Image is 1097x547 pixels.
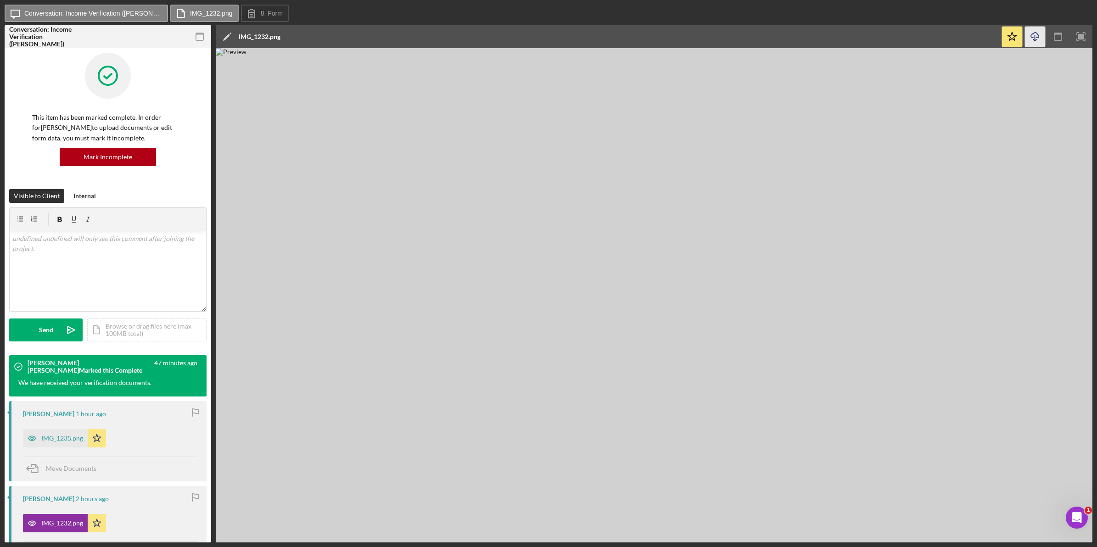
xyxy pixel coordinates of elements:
[9,378,161,396] div: We have received your verification documents.
[23,429,106,447] button: IMG_1235.png
[60,148,156,166] button: Mark Incomplete
[69,189,101,203] button: Internal
[46,464,96,472] span: Move Documents
[84,148,132,166] div: Mark Incomplete
[216,48,1092,542] img: Preview
[239,33,280,40] div: IMG_1232.png
[23,410,74,418] div: [PERSON_NAME]
[32,112,184,143] p: This item has been marked complete. In order for [PERSON_NAME] to upload documents or edit form d...
[23,514,106,532] button: IMG_1232.png
[241,5,289,22] button: 8. Form
[170,5,239,22] button: IMG_1232.png
[76,495,109,502] time: 2025-09-09 15:42
[1066,507,1088,529] iframe: Intercom live chat
[261,10,283,17] label: 8. Form
[9,318,83,341] button: Send
[39,318,53,341] div: Send
[190,10,233,17] label: IMG_1232.png
[24,10,162,17] label: Conversation: Income Verification ([PERSON_NAME])
[41,435,83,442] div: IMG_1235.png
[5,5,168,22] button: Conversation: Income Verification ([PERSON_NAME])
[9,26,73,48] div: Conversation: Income Verification ([PERSON_NAME])
[41,519,83,527] div: IMG_1232.png
[28,359,153,374] div: [PERSON_NAME] [PERSON_NAME] Marked this Complete
[23,495,74,502] div: [PERSON_NAME]
[76,410,106,418] time: 2025-09-09 16:41
[23,457,106,480] button: Move Documents
[1085,507,1092,514] span: 1
[73,189,96,203] div: Internal
[14,189,60,203] div: Visible to Client
[154,359,197,374] time: 2025-09-09 16:54
[9,189,64,203] button: Visible to Client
